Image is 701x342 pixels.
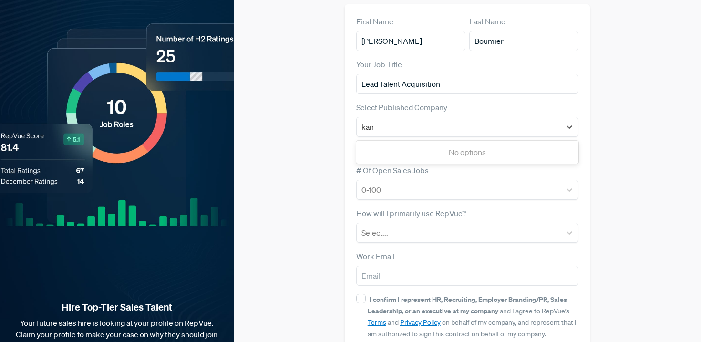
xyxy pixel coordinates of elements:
[356,165,429,176] label: # Of Open Sales Jobs
[356,102,447,113] label: Select Published Company
[400,318,441,327] a: Privacy Policy
[368,318,386,327] a: Terms
[356,250,395,262] label: Work Email
[356,143,579,162] div: No options
[356,266,579,286] input: Email
[469,16,505,27] label: Last Name
[356,31,465,51] input: First Name
[356,74,579,94] input: Title
[15,301,218,313] strong: Hire Top-Tier Sales Talent
[356,59,402,70] label: Your Job Title
[356,207,466,219] label: How will I primarily use RepVue?
[469,31,578,51] input: Last Name
[368,295,577,338] span: and I agree to RepVue’s and on behalf of my company, and represent that I am authorized to sign t...
[356,16,393,27] label: First Name
[368,295,567,315] strong: I confirm I represent HR, Recruiting, Employer Branding/PR, Sales Leadership, or an executive at ...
